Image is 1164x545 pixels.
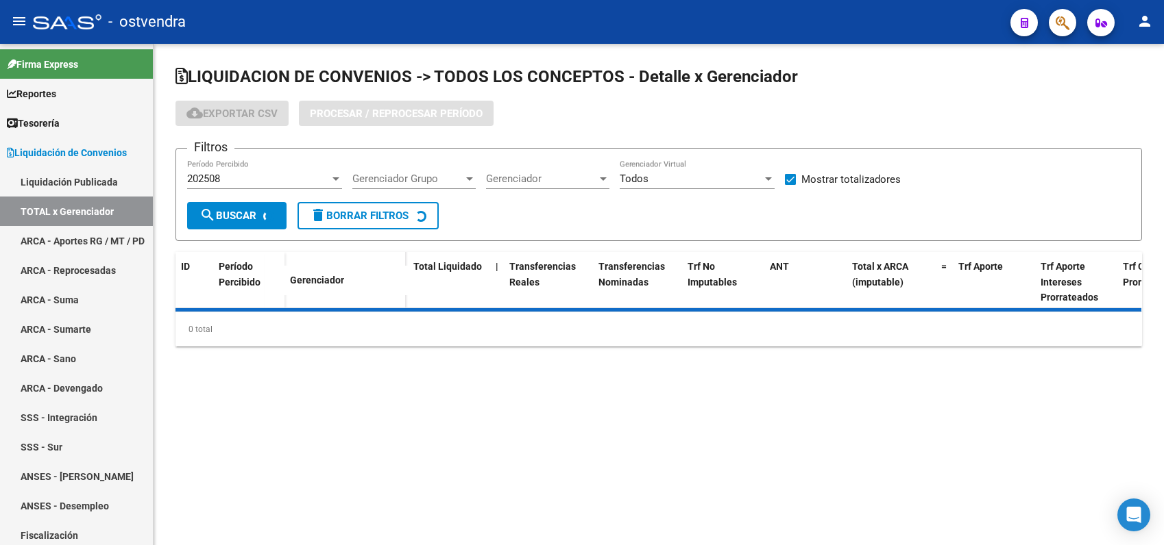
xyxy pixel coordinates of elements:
[7,86,56,101] span: Reportes
[187,138,234,157] h3: Filtros
[310,210,409,222] span: Borrar Filtros
[598,261,665,288] span: Transferencias Nominadas
[181,261,190,272] span: ID
[1117,498,1150,531] div: Open Intercom Messenger
[199,207,216,223] mat-icon: search
[770,261,789,272] span: ANT
[593,252,682,312] datatable-header-cell: Transferencias Nominadas
[852,261,908,288] span: Total x ARCA (imputable)
[620,173,648,185] span: Todos
[413,261,482,272] span: Total Liquidado
[219,261,260,288] span: Período Percibido
[284,266,408,295] datatable-header-cell: Gerenciador
[953,252,1035,312] datatable-header-cell: Trf Aporte
[187,173,220,185] span: 202508
[199,210,256,222] span: Buscar
[352,173,463,185] span: Gerenciador Grupo
[408,252,490,312] datatable-header-cell: Total Liquidado
[496,261,498,272] span: |
[1035,252,1117,312] datatable-header-cell: Trf Aporte Intereses Prorrateados
[290,275,344,286] span: Gerenciador
[1137,13,1153,29] mat-icon: person
[682,252,764,312] datatable-header-cell: Trf No Imputables
[801,171,901,188] span: Mostrar totalizadores
[187,202,287,229] button: Buscar
[175,67,798,86] span: LIQUIDACION DE CONVENIOS -> TODOS LOS CONCEPTOS - Detalle x Gerenciador
[941,261,947,272] span: =
[186,105,203,121] mat-icon: cloud_download
[490,252,504,312] datatable-header-cell: |
[310,207,326,223] mat-icon: delete
[688,261,737,288] span: Trf No Imputables
[108,7,186,37] span: - ostvendra
[11,13,27,29] mat-icon: menu
[7,145,127,160] span: Liquidación de Convenios
[7,57,78,72] span: Firma Express
[958,261,1003,272] span: Trf Aporte
[936,252,953,312] datatable-header-cell: =
[186,107,278,120] span: Exportar CSV
[175,312,1142,346] div: 0 total
[486,173,597,185] span: Gerenciador
[213,252,265,309] datatable-header-cell: Período Percibido
[175,101,289,126] button: Exportar CSV
[847,252,936,312] datatable-header-cell: Total x ARCA (imputable)
[504,252,593,312] datatable-header-cell: Transferencias Reales
[299,101,494,126] button: Procesar / Reprocesar período
[1041,261,1098,303] span: Trf Aporte Intereses Prorrateados
[509,261,576,288] span: Transferencias Reales
[310,107,483,120] span: Procesar / Reprocesar período
[7,116,60,131] span: Tesorería
[175,252,213,309] datatable-header-cell: ID
[298,202,439,229] button: Borrar Filtros
[764,252,847,312] datatable-header-cell: ANT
